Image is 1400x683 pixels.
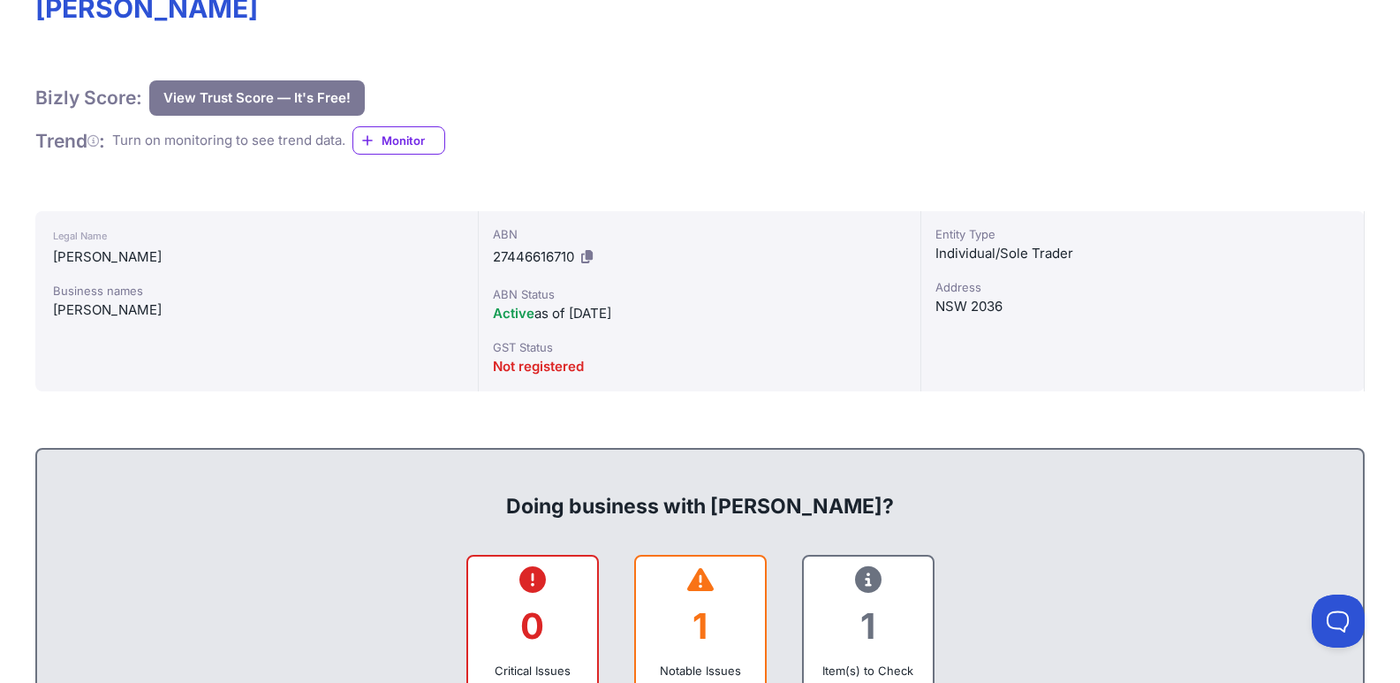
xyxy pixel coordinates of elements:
[482,662,583,679] div: Critical Issues
[53,225,460,247] div: Legal Name
[53,282,460,300] div: Business names
[493,358,584,375] span: Not registered
[650,662,751,679] div: Notable Issues
[935,296,1350,317] div: NSW 2036
[1312,595,1365,648] iframe: Toggle Customer Support
[493,248,574,265] span: 27446616710
[149,80,365,116] button: View Trust Score — It's Free!
[935,243,1350,264] div: Individual/Sole Trader
[482,590,583,662] div: 0
[55,464,1345,520] div: Doing business with [PERSON_NAME]?
[382,132,444,149] span: Monitor
[112,131,345,151] div: Turn on monitoring to see trend data.
[493,285,907,303] div: ABN Status
[53,300,460,321] div: [PERSON_NAME]
[650,590,751,662] div: 1
[935,225,1350,243] div: Entity Type
[53,247,460,268] div: [PERSON_NAME]
[818,590,919,662] div: 1
[818,662,919,679] div: Item(s) to Check
[35,86,142,110] h1: Bizly Score:
[493,303,907,324] div: as of [DATE]
[493,305,534,322] span: Active
[935,278,1350,296] div: Address
[493,338,907,356] div: GST Status
[35,129,105,153] h1: Trend :
[352,126,445,155] a: Monitor
[493,225,907,243] div: ABN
